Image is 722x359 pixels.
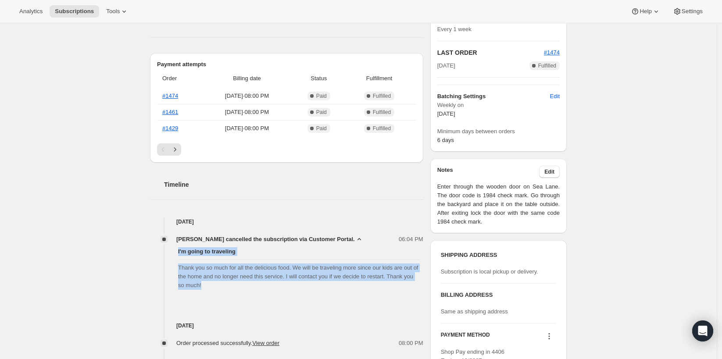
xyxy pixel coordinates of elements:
span: 06:04 PM [399,235,423,244]
span: Order processed successfully. [176,340,279,346]
h2: Payment attempts [157,60,416,69]
span: Analytics [19,8,43,15]
span: I'm going to traveling [178,247,420,256]
span: Enter through the wooden door on Sea Lane. The door code is 1984 check mark. Go through the backy... [437,182,560,226]
h2: Timeline [164,180,423,189]
span: Fulfilled [373,92,391,100]
button: Tools [101,5,134,18]
span: [DATE] [437,61,455,70]
span: Fulfillment [347,74,411,83]
span: [DATE] · 08:00 PM [204,92,290,100]
h3: Notes [437,166,540,178]
button: Edit [545,89,565,103]
span: Paid [316,109,327,116]
span: Weekly on [437,101,560,110]
h4: [DATE] [150,321,423,330]
span: [PERSON_NAME] cancelled the subscription via Customer Portal. [176,235,355,244]
button: Next [169,143,181,156]
nav: Pagination [157,143,416,156]
button: #1474 [544,48,560,57]
span: [DATE] · 08:00 PM [204,108,290,117]
a: #1474 [162,92,178,99]
th: Order [157,69,201,88]
button: [PERSON_NAME] cancelled the subscription via Customer Portal. [176,235,364,244]
a: #1461 [162,109,178,115]
h4: [DATE] [150,217,423,226]
button: Analytics [14,5,48,18]
span: Subscriptions [55,8,94,15]
span: Minimum days between orders [437,127,560,136]
span: Fulfilled [373,109,391,116]
span: Every 1 week [437,26,472,32]
span: [DATE] · 08:00 PM [204,124,290,133]
span: 08:00 PM [399,339,423,348]
span: Fulfilled [538,62,556,69]
button: Help [625,5,665,18]
h3: BILLING ADDRESS [441,291,556,299]
span: Status [295,74,342,83]
a: #1474 [544,49,560,56]
span: Paid [316,92,327,100]
span: Thank you so much for all the delicious food. We will be traveling more since our kids are out of... [178,263,420,290]
span: Same as shipping address [441,308,508,315]
span: 6 days [437,137,454,143]
h2: LAST ORDER [437,48,544,57]
a: #1429 [162,125,178,132]
span: [DATE] [437,110,455,117]
span: Edit [550,92,560,101]
button: Settings [668,5,708,18]
h3: PAYMENT METHOD [441,331,490,343]
span: Billing date [204,74,290,83]
h3: SHIPPING ADDRESS [441,251,556,259]
button: Edit [539,166,560,178]
a: View order [252,340,279,346]
span: Subscription is local pickup or delivery. [441,268,538,275]
button: Subscriptions [50,5,99,18]
span: Edit [544,168,554,175]
h6: Batching Settings [437,92,550,101]
span: Paid [316,125,327,132]
div: Open Intercom Messenger [692,320,713,341]
span: Fulfilled [373,125,391,132]
span: Help [640,8,651,15]
span: Settings [682,8,703,15]
span: Tools [106,8,120,15]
